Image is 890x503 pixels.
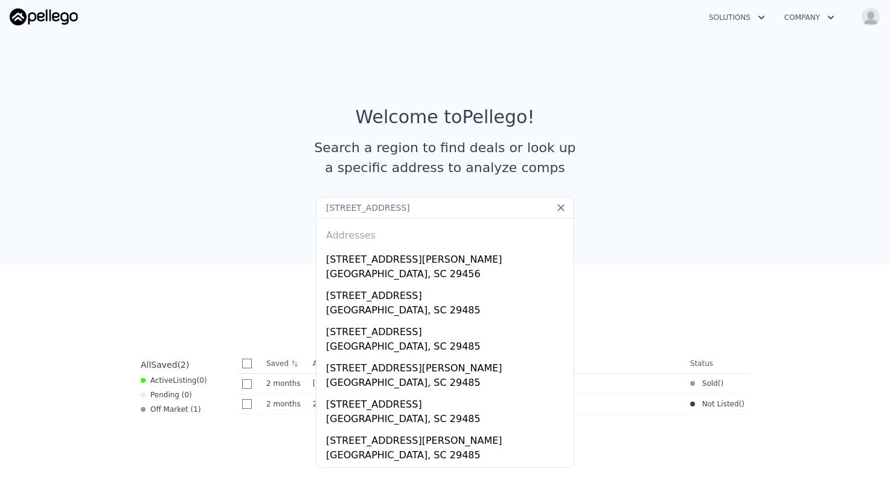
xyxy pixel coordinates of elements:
span: Sold ( [695,379,721,388]
input: Search an address or region... [316,197,574,219]
div: [STREET_ADDRESS][PERSON_NAME] [326,248,569,267]
button: Solutions [699,7,775,28]
span: 204 Falcon Dr [313,400,363,408]
button: Company [775,7,844,28]
div: 204 [PERSON_NAME] Dr [326,465,569,484]
div: Saved Properties [136,303,754,325]
div: [GEOGRAPHIC_DATA], SC 29456 [326,267,569,284]
div: [GEOGRAPHIC_DATA], SC 29485 [326,339,569,356]
div: [GEOGRAPHIC_DATA], SC 29485 [326,412,569,429]
img: avatar [861,7,880,27]
img: Pellego [10,8,78,25]
div: [STREET_ADDRESS] [326,392,569,412]
div: Search a region to find deals or look up a specific address to analyze comps [310,138,580,178]
div: [GEOGRAPHIC_DATA], SC 29485 [326,376,569,392]
span: Active ( 0 ) [150,376,207,385]
div: [GEOGRAPHIC_DATA], SC 29485 [326,303,569,320]
span: ) [741,399,744,409]
span: [STREET_ADDRESS][PERSON_NAME] [313,379,445,388]
div: [STREET_ADDRESS] [326,320,569,339]
div: [STREET_ADDRESS][PERSON_NAME] [326,429,569,448]
span: Saved [151,360,177,370]
th: Status [685,354,749,374]
div: Pending ( 0 ) [141,390,192,400]
span: ) [720,379,723,388]
time: 2025-06-17 15:58 [266,399,303,409]
div: Welcome to Pellego ! [356,106,535,128]
th: Address [308,354,685,374]
div: All ( 2 ) [141,359,189,371]
div: [STREET_ADDRESS] [326,284,569,303]
th: Saved [261,354,308,373]
span: Not Listed ( [695,399,742,409]
div: [GEOGRAPHIC_DATA], SC 29485 [326,448,569,465]
div: [STREET_ADDRESS][PERSON_NAME] [326,356,569,376]
div: Addresses [321,219,569,248]
span: Listing [173,376,197,385]
div: Off Market ( 1 ) [141,405,201,414]
time: 2025-06-18 00:04 [266,379,303,388]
